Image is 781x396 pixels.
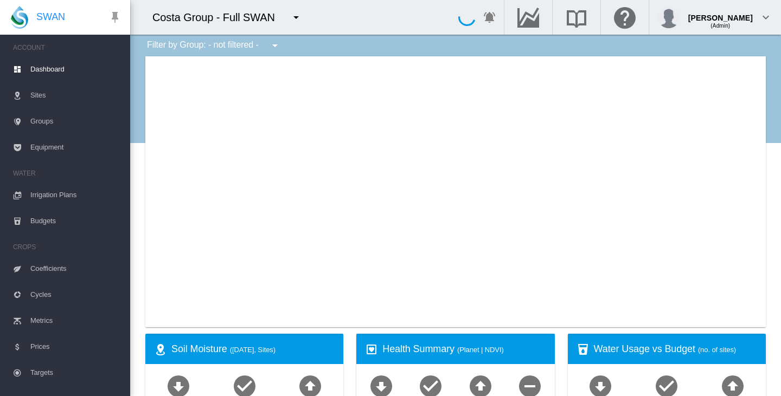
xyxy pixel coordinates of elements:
md-icon: icon-bell-ring [483,11,496,24]
span: SWAN [36,10,65,24]
span: CROPS [13,238,121,256]
md-icon: icon-map-marker-radius [154,343,167,356]
div: Filter by Group: - not filtered - [139,35,289,56]
span: WATER [13,165,121,182]
button: icon-bell-ring [479,7,501,28]
span: Irrigation Plans [30,182,121,208]
md-icon: Click here for help [612,11,638,24]
button: icon-menu-down [264,35,286,56]
img: SWAN-Landscape-Logo-Colour-drop.png [11,6,28,29]
span: Budgets [30,208,121,234]
md-icon: icon-pin [108,11,121,24]
span: Coefficients [30,256,121,282]
img: profile.jpg [658,7,680,28]
md-icon: Go to the Data Hub [515,11,541,24]
span: (Planet | NDVI) [457,346,504,354]
span: Metrics [30,308,121,334]
md-icon: icon-cup-water [577,343,590,356]
span: Dashboard [30,56,121,82]
md-icon: icon-chevron-down [759,11,772,24]
span: Groups [30,108,121,134]
md-icon: Search the knowledge base [564,11,590,24]
div: Soil Moisture [171,342,335,356]
div: Water Usage vs Budget [594,342,757,356]
span: (no. of sites) [698,346,736,354]
md-icon: icon-menu-down [268,39,281,52]
span: Targets [30,360,121,386]
span: ([DATE], Sites) [230,346,276,354]
span: Sites [30,82,121,108]
span: ACCOUNT [13,39,121,56]
span: Cycles [30,282,121,308]
md-icon: icon-heart-box-outline [365,343,378,356]
span: Equipment [30,134,121,160]
button: icon-menu-down [285,7,307,28]
md-icon: icon-menu-down [290,11,303,24]
div: Costa Group - Full SWAN [152,10,285,25]
div: Health Summary [382,342,546,356]
span: Prices [30,334,121,360]
div: [PERSON_NAME] [688,8,753,19]
span: (Admin) [710,23,730,29]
